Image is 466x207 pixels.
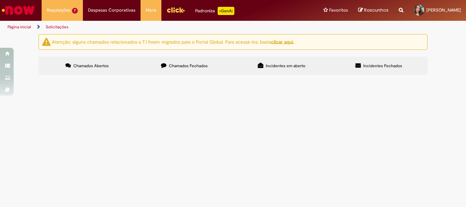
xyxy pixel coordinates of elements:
[364,7,389,13] span: Rascunhos
[5,21,306,33] ul: Trilhas de página
[88,7,135,14] span: Despesas Corporativas
[146,7,156,14] span: More
[52,39,294,45] ng-bind-html: Atenção: alguns chamados relacionados a T.I foram migrados para o Portal Global. Para acessá-los,...
[358,7,389,14] a: Rascunhos
[426,7,461,13] span: [PERSON_NAME]
[363,63,402,69] span: Incidentes Fechados
[166,5,185,15] img: click_logo_yellow_360x200.png
[46,24,69,30] a: Solicitações
[47,7,71,14] span: Requisições
[1,3,36,17] img: ServiceNow
[218,7,234,15] p: +GenAi
[73,63,109,69] span: Chamados Abertos
[271,39,294,45] a: clicar aqui.
[72,8,78,14] span: 7
[195,7,234,15] div: Padroniza
[329,7,348,14] span: Favoritos
[266,63,305,69] span: Incidentes em aberto
[169,63,208,69] span: Chamados Fechados
[8,24,31,30] a: Página inicial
